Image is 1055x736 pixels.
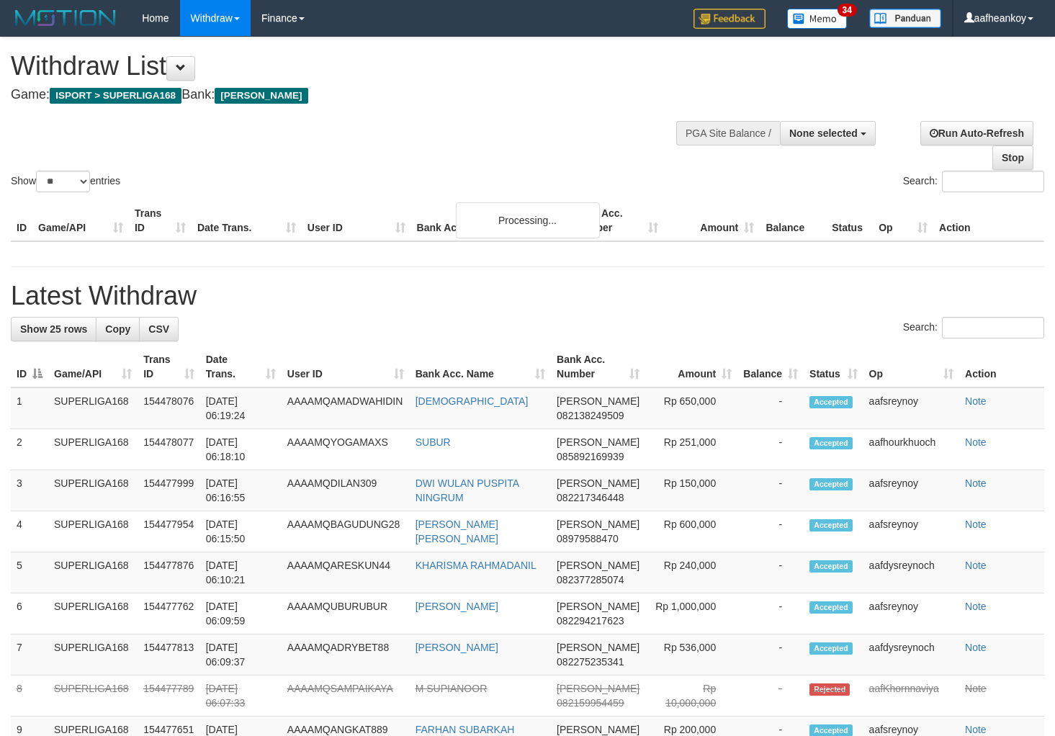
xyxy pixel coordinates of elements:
td: 8 [11,676,48,717]
a: KHARISMA RAHMADANIL [416,560,537,571]
td: SUPERLIGA168 [48,429,138,470]
th: Trans ID: activate to sort column ascending [138,346,200,387]
td: - [737,429,804,470]
h1: Latest Withdraw [11,282,1044,310]
th: Action [933,200,1044,241]
td: aafsreynoy [863,470,959,511]
td: AAAAMQSAMPAIKAYA [282,676,410,717]
td: - [737,552,804,593]
span: Copy 082217346448 to clipboard [557,492,624,503]
a: [PERSON_NAME] [416,642,498,653]
th: Trans ID [129,200,192,241]
td: Rp 536,000 [645,634,737,676]
td: 154478076 [138,387,200,429]
span: None selected [789,127,858,139]
h1: Withdraw List [11,52,689,81]
th: Date Trans.: activate to sort column ascending [200,346,282,387]
th: Bank Acc. Name: activate to sort column ascending [410,346,551,387]
span: Copy 082138249509 to clipboard [557,410,624,421]
span: [PERSON_NAME] [557,395,639,407]
td: aafsreynoy [863,593,959,634]
span: [PERSON_NAME] [557,560,639,571]
td: SUPERLIGA168 [48,634,138,676]
span: Copy 082275235341 to clipboard [557,656,624,668]
td: [DATE] 06:09:59 [200,593,282,634]
td: SUPERLIGA168 [48,470,138,511]
span: Copy 082294217623 to clipboard [557,615,624,627]
span: 34 [838,4,857,17]
td: - [737,387,804,429]
span: [PERSON_NAME] [557,519,639,530]
td: [DATE] 06:09:37 [200,634,282,676]
a: Note [965,642,987,653]
th: Bank Acc. Name [411,200,569,241]
a: FARHAN SUBARKAH [416,724,515,735]
th: Op [873,200,933,241]
td: - [737,470,804,511]
td: [DATE] 06:07:33 [200,676,282,717]
td: AAAAMQADRYBET88 [282,634,410,676]
th: Bank Acc. Number: activate to sort column ascending [551,346,645,387]
td: aafKhornnaviya [863,676,959,717]
a: Note [965,519,987,530]
a: DWI WULAN PUSPITA NINGRUM [416,477,519,503]
span: Accepted [809,601,853,614]
a: Note [965,436,987,448]
td: 5 [11,552,48,593]
span: Show 25 rows [20,323,87,335]
th: Bank Acc. Number [568,200,664,241]
span: [PERSON_NAME] [557,601,639,612]
td: 154477999 [138,470,200,511]
th: Amount [664,200,760,241]
label: Show entries [11,171,120,192]
td: 6 [11,593,48,634]
th: Status: activate to sort column ascending [804,346,863,387]
td: aafdysreynoch [863,634,959,676]
label: Search: [903,171,1044,192]
span: Copy 085892169939 to clipboard [557,451,624,462]
td: 154478077 [138,429,200,470]
td: [DATE] 06:15:50 [200,511,282,552]
span: [PERSON_NAME] [557,436,639,448]
span: ISPORT > SUPERLIGA168 [50,88,181,104]
span: [PERSON_NAME] [557,642,639,653]
td: AAAAMQARESKUN44 [282,552,410,593]
span: Copy 082159954459 to clipboard [557,697,624,709]
span: Accepted [809,437,853,449]
td: 2 [11,429,48,470]
td: 154477954 [138,511,200,552]
a: M SUPIANOOR [416,683,488,694]
div: PGA Site Balance / [676,121,780,145]
input: Search: [942,171,1044,192]
a: Note [965,477,987,489]
td: SUPERLIGA168 [48,676,138,717]
span: [PERSON_NAME] [557,683,639,694]
a: Show 25 rows [11,317,96,341]
td: 154477762 [138,593,200,634]
td: [DATE] 06:18:10 [200,429,282,470]
th: Status [826,200,873,241]
td: 3 [11,470,48,511]
th: User ID: activate to sort column ascending [282,346,410,387]
a: Run Auto-Refresh [920,121,1033,145]
td: AAAAMQUBURUBUR [282,593,410,634]
div: Processing... [456,202,600,238]
td: aafsreynoy [863,511,959,552]
a: [DEMOGRAPHIC_DATA] [416,395,529,407]
a: SUBUR [416,436,451,448]
th: Date Trans. [192,200,302,241]
th: Game/API [32,200,129,241]
a: Stop [992,145,1033,170]
td: Rp 240,000 [645,552,737,593]
td: Rp 150,000 [645,470,737,511]
button: None selected [780,121,876,145]
th: Amount: activate to sort column ascending [645,346,737,387]
th: Balance [760,200,826,241]
th: Balance: activate to sort column ascending [737,346,804,387]
span: Copy [105,323,130,335]
img: Feedback.jpg [693,9,766,29]
span: Accepted [809,396,853,408]
td: 1 [11,387,48,429]
td: - [737,634,804,676]
a: Note [965,601,987,612]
